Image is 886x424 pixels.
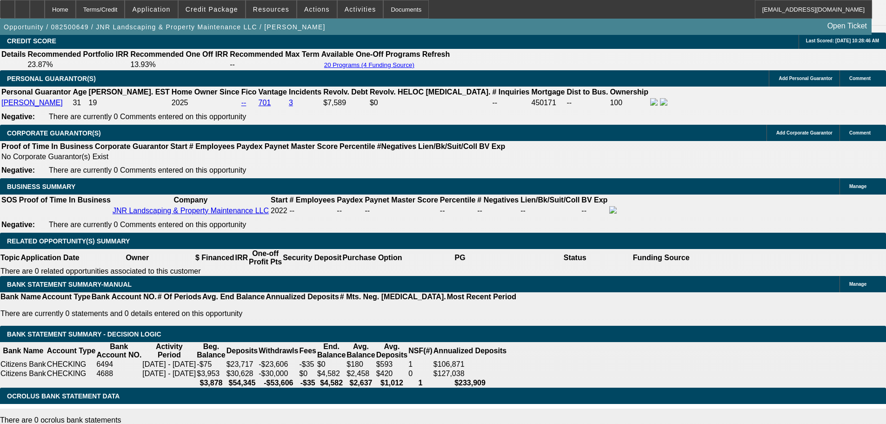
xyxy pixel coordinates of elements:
[226,369,259,378] td: $30,628
[479,142,505,150] b: BV Exp
[226,360,259,369] td: $23,717
[27,60,129,69] td: 23.87%
[567,88,608,96] b: Dist to Bus.
[88,98,170,108] td: 19
[336,206,363,216] td: --
[779,76,833,81] span: Add Personal Guarantor
[47,360,96,369] td: CHECKING
[226,342,259,360] th: Deposits
[346,360,375,369] td: $180
[440,196,475,204] b: Percentile
[113,207,269,215] a: JNR Landscaping & Property Maintenance LLC
[323,98,368,108] td: $7,589
[172,88,240,96] b: Home Owner Since
[433,378,507,388] th: $233,909
[317,360,346,369] td: $0
[196,342,226,360] th: Beg. Balance
[660,98,667,106] img: linkedin-icon.png
[96,360,142,369] td: 6494
[248,249,282,267] th: One-off Profit Pts
[776,130,833,135] span: Add Corporate Guarantor
[297,0,337,18] button: Actions
[365,207,438,215] div: --
[7,183,75,190] span: BUSINESS SUMMARY
[376,360,408,369] td: $593
[72,98,87,108] td: 31
[258,378,299,388] th: -$53,606
[849,76,871,81] span: Comment
[346,369,375,378] td: $2,458
[179,0,245,18] button: Credit Package
[19,195,111,205] th: Proof of Time In Business
[422,50,451,59] th: Refresh
[195,249,235,267] th: $ Financed
[237,142,263,150] b: Paydex
[345,6,376,13] span: Activities
[142,369,196,378] td: [DATE] - [DATE]
[246,0,296,18] button: Resources
[89,88,170,96] b: [PERSON_NAME]. EST
[1,88,71,96] b: Personal Guarantor
[365,196,438,204] b: Paynet Master Score
[7,129,101,137] span: CORPORATE GUARANTOR(S)
[370,88,491,96] b: Revolv. HELOC [MEDICAL_DATA].
[258,369,299,378] td: -$30,000
[338,0,383,18] button: Activities
[196,378,226,388] th: $3,878
[299,342,316,360] th: Fees
[340,142,375,150] b: Percentile
[229,60,320,69] td: --
[1,50,26,59] th: Details
[265,292,339,302] th: Annualized Deposits
[346,378,375,388] th: $2,637
[7,37,56,45] span: CREDIT SCORE
[241,99,246,107] a: --
[418,142,477,150] b: Lien/Bk/Suit/Coll
[633,249,690,267] th: Funding Source
[289,88,321,96] b: Incidents
[531,98,566,108] td: 450171
[96,342,142,360] th: Bank Account NO.
[477,207,519,215] div: --
[259,99,271,107] a: 701
[1,166,35,174] b: Negative:
[824,18,871,34] a: Open Ticket
[4,23,326,31] span: Opportunity / 082500649 / JNR Landscaping & Property Maintenance LLC / [PERSON_NAME]
[321,50,421,59] th: Available One-Off Programs
[1,221,35,229] b: Negative:
[849,130,871,135] span: Comment
[289,99,293,107] a: 3
[282,249,342,267] th: Security Deposit
[299,369,316,378] td: $0
[1,195,18,205] th: SOS
[369,98,491,108] td: $0
[49,166,246,174] span: There are currently 0 Comments entered on this opportunity
[408,369,433,378] td: 0
[142,360,196,369] td: [DATE] - [DATE]
[376,342,408,360] th: Avg. Deposits
[20,249,80,267] th: Application Date
[340,292,446,302] th: # Mts. Neg. [MEDICAL_DATA].
[323,88,368,96] b: Revolv. Debt
[1,142,93,151] th: Proof of Time In Business
[377,142,417,150] b: #Negatives
[186,6,238,13] span: Credit Package
[265,142,338,150] b: Paynet Master Score
[610,88,648,96] b: Ownership
[581,196,607,204] b: BV Exp
[520,206,580,216] td: --
[532,88,565,96] b: Mortgage
[408,360,433,369] td: 1
[317,342,346,360] th: End. Balance
[253,6,289,13] span: Resources
[299,378,316,388] th: -$35
[226,378,259,388] th: $54,345
[321,61,417,69] button: 20 Programs (4 Funding Source)
[408,342,433,360] th: NSF(#)
[234,249,248,267] th: IRR
[73,88,87,96] b: Age
[170,142,187,150] b: Start
[520,196,580,204] b: Lien/Bk/Suit/Coll
[202,292,266,302] th: Avg. End Balance
[299,360,316,369] td: -$35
